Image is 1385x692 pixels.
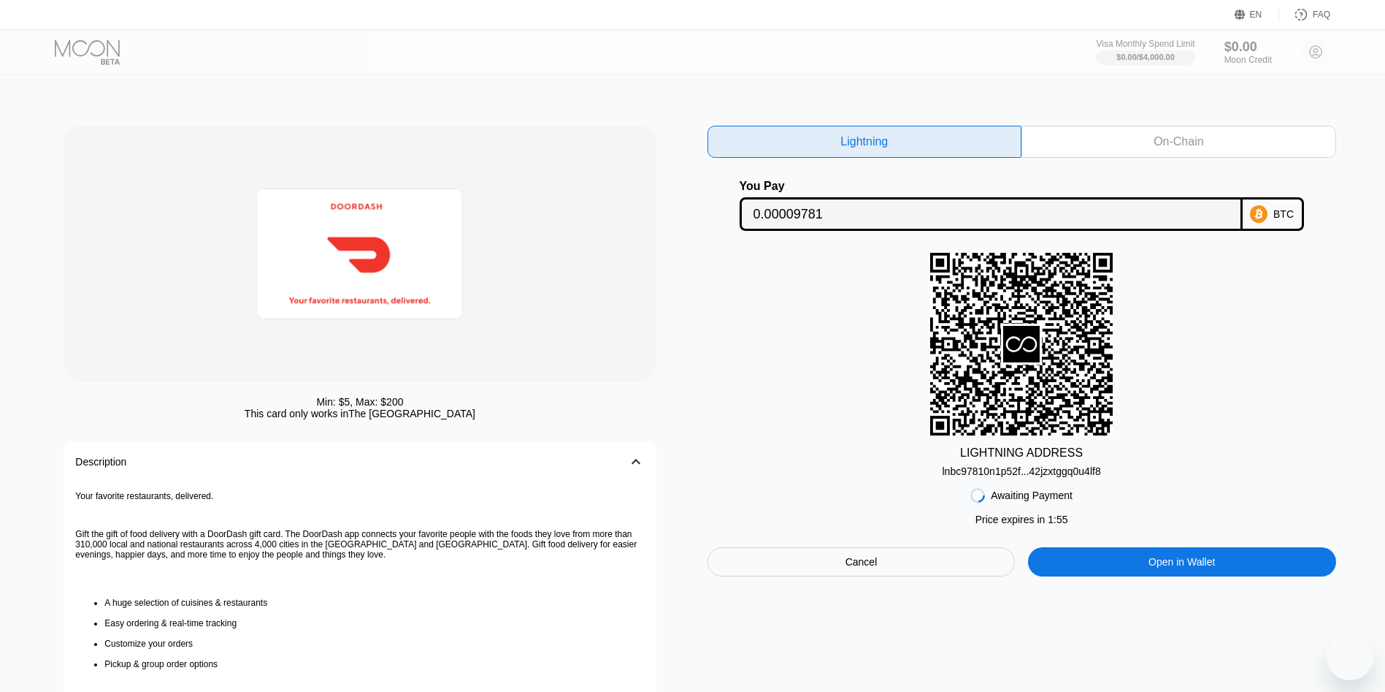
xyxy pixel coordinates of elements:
[1148,555,1215,569] div: Open in Wallet
[1235,7,1279,22] div: EN
[1279,7,1330,22] div: FAQ
[104,639,644,649] li: Customize your orders
[1327,634,1373,680] iframe: Button to launch messaging window
[1096,39,1194,65] div: Visa Monthly Spend Limit$0.00/$4,000.00
[104,659,644,669] li: Pickup & group order options
[75,456,126,468] div: Description
[245,408,475,419] div: This card only works in The [GEOGRAPHIC_DATA]
[1313,9,1330,20] div: FAQ
[1250,9,1262,20] div: EN
[942,465,1100,477] div: lnbc97810n1p52f...42jzxtggq0u4lf8
[740,180,1243,193] div: You Pay
[1021,126,1336,158] div: On-Chain
[104,618,644,628] li: Easy ordering & real-time tracking
[75,529,644,560] p: Gift the gift of food delivery with a DoorDash gift card. The DoorDash app connects your favorite...
[316,396,403,408] div: Min: $ 5 , Max: $ 200
[707,180,1336,231] div: You PayBTC
[991,490,1073,501] div: Awaiting Payment
[845,555,878,569] div: Cancel
[707,126,1022,158] div: Lightning
[1028,547,1336,577] div: Open in Wallet
[960,446,1083,460] div: LIGHTNING ADDRESS
[1096,39,1194,49] div: Visa Monthly Spend Limit
[975,514,1068,525] div: Price expires in
[1273,208,1294,220] div: BTC
[627,453,645,471] div: 󰅀
[840,134,888,149] div: Lightning
[707,547,1016,577] div: Cancel
[104,598,644,608] li: A huge selection of cuisines & restaurants
[1116,53,1175,61] div: $0.00 / $4,000.00
[1048,514,1067,525] span: 1 : 55
[1154,134,1203,149] div: On-Chain
[942,460,1100,477] div: lnbc97810n1p52f...42jzxtggq0u4lf8
[75,491,644,501] p: Your favorite restaurants, delivered.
